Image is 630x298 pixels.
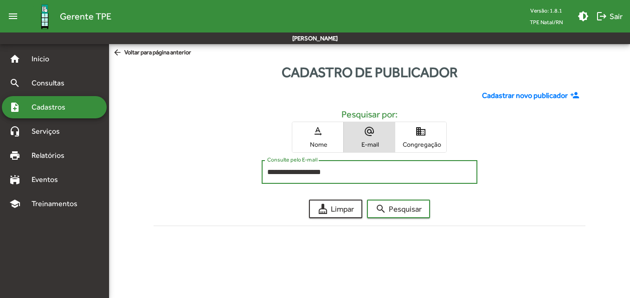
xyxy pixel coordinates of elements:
[482,90,568,101] span: Cadastrar novo publicador
[375,201,422,217] span: Pesquisar
[292,122,343,152] button: Nome
[113,48,191,58] span: Voltar para página anterior
[592,8,626,25] button: Sair
[26,78,77,89] span: Consultas
[9,78,20,89] mat-icon: search
[22,1,111,32] a: Gerente TPE
[375,203,386,214] mat-icon: search
[346,140,392,149] span: E-mail
[26,174,71,185] span: Eventos
[9,53,20,65] mat-icon: home
[4,7,22,26] mat-icon: menu
[26,198,89,209] span: Treinamentos
[344,122,395,152] button: E-mail
[596,11,607,22] mat-icon: logout
[309,200,362,218] button: Limpar
[113,48,124,58] mat-icon: arrow_back
[295,140,341,149] span: Nome
[9,102,20,113] mat-icon: note_add
[312,126,323,137] mat-icon: text_rotation_none
[26,53,63,65] span: Início
[395,122,446,152] button: Congregação
[522,5,570,16] div: Versão: 1.8.1
[30,1,60,32] img: Logo
[9,198,20,209] mat-icon: school
[317,201,354,217] span: Limpar
[9,150,20,161] mat-icon: print
[26,150,77,161] span: Relatórios
[415,126,426,137] mat-icon: domain
[26,126,72,137] span: Serviços
[522,16,570,28] span: TPE Natal/RN
[367,200,430,218] button: Pesquisar
[364,126,375,137] mat-icon: alternate_email
[570,91,582,101] mat-icon: person_add
[161,109,579,120] h5: Pesquisar por:
[9,126,20,137] mat-icon: headset_mic
[60,9,111,24] span: Gerente TPE
[398,140,444,149] span: Congregação
[596,8,623,25] span: Sair
[109,62,630,83] div: Cadastro de publicador
[578,11,589,22] mat-icon: brightness_medium
[26,102,77,113] span: Cadastros
[9,174,20,185] mat-icon: stadium
[317,203,328,214] mat-icon: cleaning_services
